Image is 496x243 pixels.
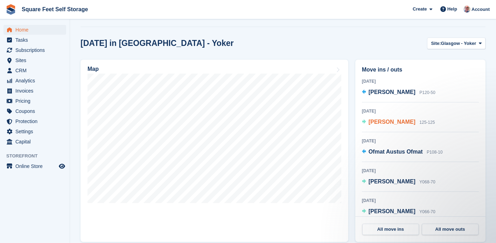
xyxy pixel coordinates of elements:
[362,148,443,157] a: Ofmat Austus Ofmat P108-10
[362,138,479,144] div: [DATE]
[362,108,479,114] div: [DATE]
[15,116,57,126] span: Protection
[58,162,66,170] a: Preview store
[4,76,66,86] a: menu
[4,55,66,65] a: menu
[15,35,57,45] span: Tasks
[441,40,476,47] span: Glasgow - Yoker
[427,38,485,49] button: Site: Glasgow - Yoker
[15,127,57,136] span: Settings
[413,6,427,13] span: Create
[4,45,66,55] a: menu
[419,120,435,125] span: 125-125
[427,150,442,155] span: P108-10
[88,66,99,72] h2: Map
[419,180,435,184] span: Y068-70
[19,4,91,15] a: Square Feet Self Storage
[463,6,470,13] img: David Greer
[81,39,233,48] h2: [DATE] in [GEOGRAPHIC_DATA] - Yoker
[6,153,70,160] span: Storefront
[362,118,435,127] a: [PERSON_NAME] 125-125
[362,168,479,174] div: [DATE]
[369,208,415,214] span: [PERSON_NAME]
[15,161,57,171] span: Online Store
[369,89,415,95] span: [PERSON_NAME]
[4,25,66,35] a: menu
[15,86,57,96] span: Invoices
[419,90,435,95] span: P120-50
[369,178,415,184] span: [PERSON_NAME]
[4,35,66,45] a: menu
[362,224,419,235] a: All move ins
[4,137,66,147] a: menu
[4,86,66,96] a: menu
[15,96,57,106] span: Pricing
[81,60,348,242] a: Map
[15,106,57,116] span: Coupons
[431,40,441,47] span: Site:
[4,116,66,126] a: menu
[422,224,478,235] a: All move outs
[362,207,435,216] a: [PERSON_NAME] Y066-70
[362,88,435,97] a: [PERSON_NAME] P120-50
[4,106,66,116] a: menu
[362,66,479,74] h2: Move ins / outs
[369,119,415,125] span: [PERSON_NAME]
[15,76,57,86] span: Analytics
[362,177,435,187] a: [PERSON_NAME] Y068-70
[4,96,66,106] a: menu
[4,127,66,136] a: menu
[369,149,423,155] span: Ofmat Austus Ofmat
[4,66,66,75] a: menu
[15,55,57,65] span: Sites
[362,78,479,85] div: [DATE]
[15,25,57,35] span: Home
[4,161,66,171] a: menu
[15,66,57,75] span: CRM
[419,209,435,214] span: Y066-70
[471,6,490,13] span: Account
[6,4,16,15] img: stora-icon-8386f47178a22dfd0bd8f6a31ec36ba5ce8667c1dd55bd0f319d3a0aa187defe.svg
[362,197,479,204] div: [DATE]
[447,6,457,13] span: Help
[15,137,57,147] span: Capital
[15,45,57,55] span: Subscriptions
